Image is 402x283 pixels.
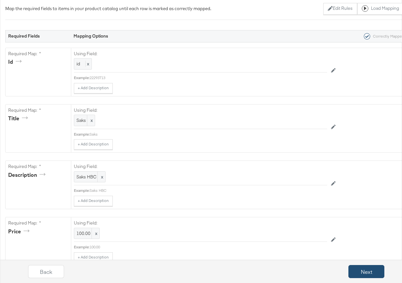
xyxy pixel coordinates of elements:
[28,265,64,278] button: Back
[348,265,384,278] button: Next
[74,139,113,150] button: + Add Description
[8,163,68,170] label: Required Map: *
[85,61,89,67] span: x
[90,244,327,250] div: 100.00
[74,252,113,263] button: + Add Description
[5,6,211,12] div: Map the required fields to items in your product catalog until each row is marked as correctly ma...
[76,174,103,180] span: Saks HBC
[74,33,108,39] strong: Mapping Options
[8,33,40,39] strong: Required Fields
[8,107,68,113] label: Required Map: *
[74,220,327,226] label: Using Field:
[97,172,105,182] span: x
[8,51,68,57] label: Required Map: *
[92,228,99,239] span: x
[74,83,113,93] button: + Add Description
[74,132,90,137] div: Example:
[8,228,32,235] div: price
[90,75,327,80] div: 22293713
[8,171,48,179] div: description
[74,75,90,80] div: Example:
[87,115,95,126] span: x
[74,244,90,250] div: Example:
[76,230,97,237] span: 100.00
[8,115,30,122] div: title
[8,58,24,66] div: id
[76,61,80,67] span: id
[323,3,357,15] button: Edit Rules
[76,117,92,124] span: Saks
[74,51,327,57] label: Using Field:
[90,132,327,137] div: Saks
[8,220,68,226] label: Required Map: *
[74,196,113,206] button: + Add Description
[74,163,327,170] label: Using Field:
[74,188,90,193] div: Example:
[74,107,327,113] label: Using Field:
[90,188,327,193] div: Saks HBC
